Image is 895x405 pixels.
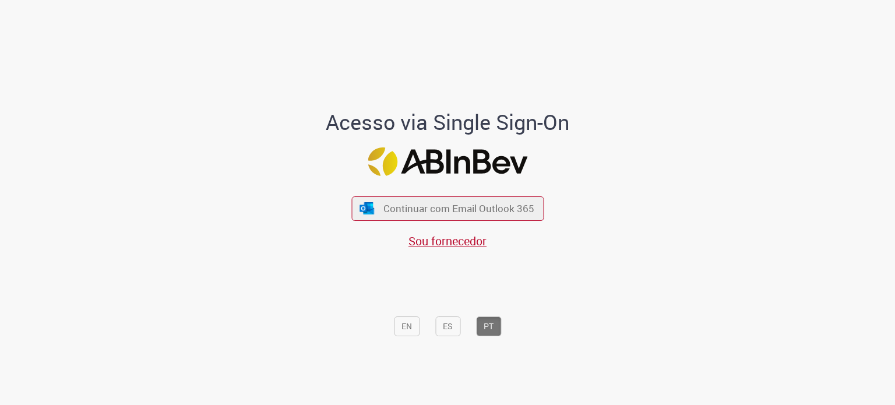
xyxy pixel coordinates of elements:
button: ícone Azure/Microsoft 360 Continuar com Email Outlook 365 [351,196,544,220]
a: Sou fornecedor [408,233,487,249]
button: ES [435,316,460,336]
button: PT [476,316,501,336]
img: ícone Azure/Microsoft 360 [359,202,375,214]
span: Continuar com Email Outlook 365 [383,202,534,215]
h1: Acesso via Single Sign-On [286,111,609,134]
img: Logo ABInBev [368,147,527,176]
button: EN [394,316,420,336]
